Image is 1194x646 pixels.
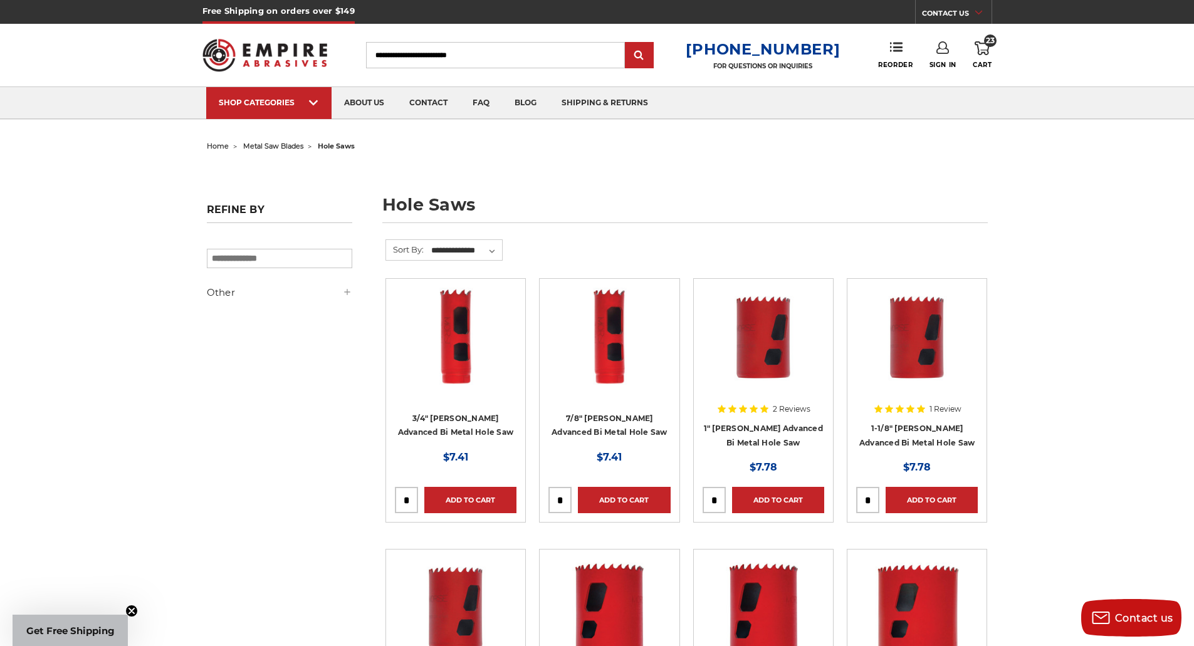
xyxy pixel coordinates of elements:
[930,61,956,69] span: Sign In
[973,41,992,69] a: 23 Cart
[406,288,506,388] img: 3/4" Morse Advanced Bi Metal Hole Saw
[460,87,502,119] a: faq
[548,288,670,409] a: 7/8" Morse Advanced Bi Metal Hole Saw
[686,62,840,70] p: FOR QUESTIONS OR INQUIRIES
[13,615,128,646] div: Get Free ShippingClose teaser
[903,461,931,473] span: $7.78
[922,6,992,24] a: CONTACT US
[243,142,303,150] a: metal saw blades
[859,424,975,447] a: 1-1/8" [PERSON_NAME] Advanced Bi Metal Hole Saw
[502,87,549,119] a: blog
[686,40,840,58] a: [PHONE_NUMBER]
[930,405,961,413] span: 1 Review
[973,61,992,69] span: Cart
[750,461,777,473] span: $7.78
[207,285,352,300] h5: Other
[703,288,824,409] a: 1" Morse Advanced Bi Metal Hole Saw
[219,98,319,107] div: SHOP CATEGORIES
[443,451,468,463] span: $7.41
[549,87,661,119] a: shipping & returns
[424,487,516,513] a: Add to Cart
[207,204,352,223] h5: Refine by
[386,240,424,259] label: Sort By:
[429,241,502,260] select: Sort By:
[552,414,668,437] a: 7/8" [PERSON_NAME] Advanced Bi Metal Hole Saw
[773,405,810,413] span: 2 Reviews
[1081,599,1181,637] button: Contact us
[878,41,913,68] a: Reorder
[332,87,397,119] a: about us
[732,487,824,513] a: Add to Cart
[559,288,659,388] img: 7/8" Morse Advanced Bi Metal Hole Saw
[397,87,460,119] a: contact
[597,451,622,463] span: $7.41
[125,605,138,617] button: Close teaser
[382,196,988,223] h1: hole saws
[713,288,814,388] img: 1" Morse Advanced Bi Metal Hole Saw
[867,288,967,388] img: 1-1/8" Morse Advanced Bi Metal Hole Saw
[878,61,913,69] span: Reorder
[1115,612,1173,624] span: Contact us
[856,288,978,409] a: 1-1/8" Morse Advanced Bi Metal Hole Saw
[395,288,516,409] a: 3/4" Morse Advanced Bi Metal Hole Saw
[202,31,328,80] img: Empire Abrasives
[704,424,823,447] a: 1" [PERSON_NAME] Advanced Bi Metal Hole Saw
[207,142,229,150] a: home
[578,487,670,513] a: Add to Cart
[398,414,514,437] a: 3/4" [PERSON_NAME] Advanced Bi Metal Hole Saw
[318,142,355,150] span: hole saws
[26,625,115,637] span: Get Free Shipping
[627,43,652,68] input: Submit
[886,487,978,513] a: Add to Cart
[984,34,997,47] span: 23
